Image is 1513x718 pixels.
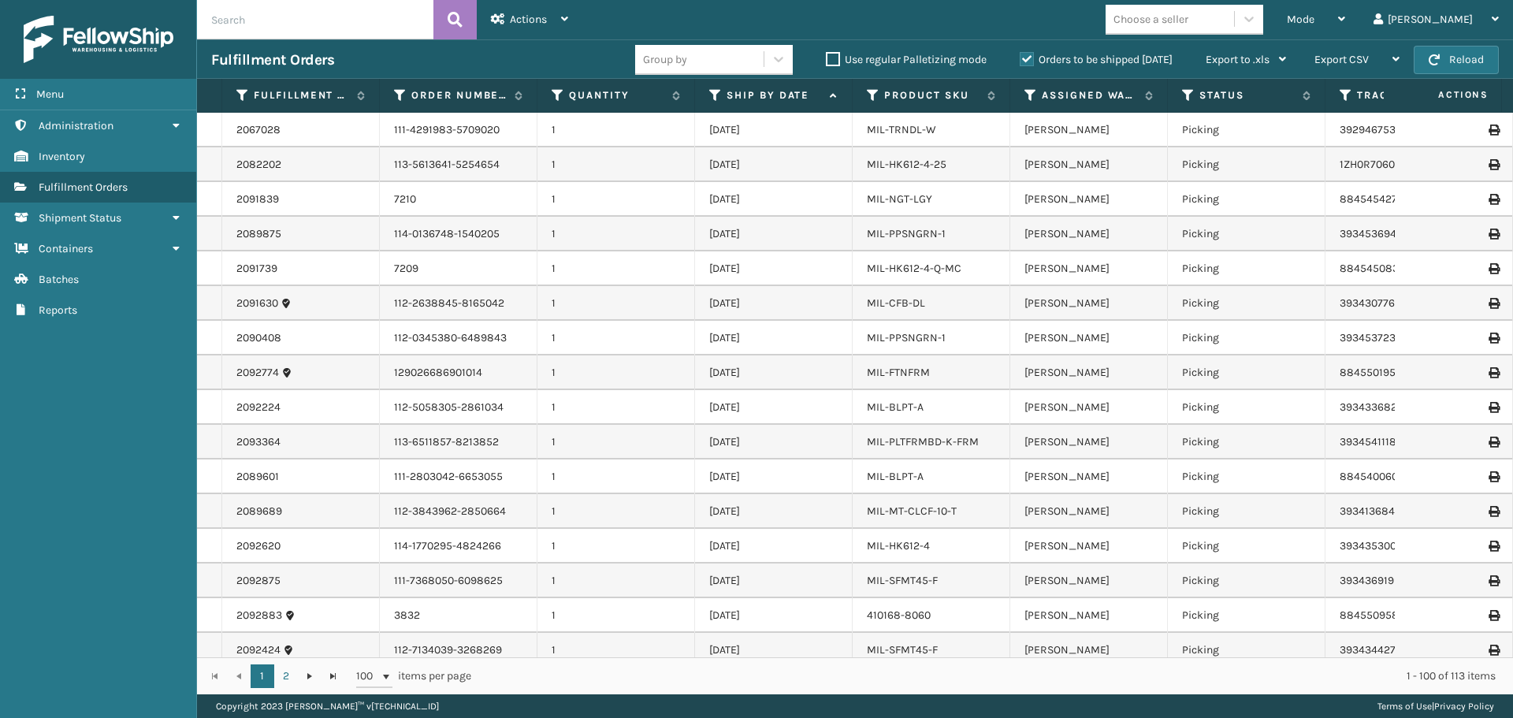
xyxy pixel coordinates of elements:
[1340,192,1416,206] a: 884545427262
[236,642,281,658] a: 2092424
[380,390,537,425] td: 112-5058305-2861034
[1489,159,1498,170] i: Print Label
[36,87,64,101] span: Menu
[380,598,537,633] td: 3832
[1168,286,1325,321] td: Picking
[493,668,1496,684] div: 1 - 100 of 113 items
[695,529,853,564] td: [DATE]
[537,459,695,494] td: 1
[867,158,946,171] a: MIL-HK612-4-25
[695,286,853,321] td: [DATE]
[380,529,537,564] td: 114-1770295-4824266
[1489,333,1498,344] i: Print Label
[727,88,822,102] label: Ship By Date
[1489,298,1498,309] i: Print Label
[537,251,695,286] td: 1
[1340,574,1413,587] a: 393436919905
[39,273,79,286] span: Batches
[380,425,537,459] td: 113-6511857-8213852
[1168,494,1325,529] td: Picking
[1168,633,1325,668] td: Picking
[1168,113,1325,147] td: Picking
[1314,53,1369,66] span: Export CSV
[380,564,537,598] td: 111-7368050-6098625
[1010,251,1168,286] td: [PERSON_NAME]
[695,217,853,251] td: [DATE]
[356,664,471,688] span: items per page
[537,147,695,182] td: 1
[1010,459,1168,494] td: [PERSON_NAME]
[537,321,695,355] td: 1
[1377,701,1432,712] a: Terms of Use
[322,664,345,688] a: Go to the last page
[1340,262,1418,275] a: 884545083283
[867,400,924,414] a: MIL-BLPT-A
[537,390,695,425] td: 1
[211,50,334,69] h3: Fulfillment Orders
[380,494,537,529] td: 112-3843962-2850664
[327,670,340,683] span: Go to the last page
[411,88,507,102] label: Order Number
[695,390,853,425] td: [DATE]
[867,227,946,240] a: MIL-PPSNGRN-1
[695,425,853,459] td: [DATE]
[380,633,537,668] td: 112-7134039-3268269
[537,425,695,459] td: 1
[236,573,281,589] a: 2092875
[380,459,537,494] td: 111-2803042-6653055
[537,598,695,633] td: 1
[695,251,853,286] td: [DATE]
[1168,529,1325,564] td: Picking
[39,180,128,194] span: Fulfillment Orders
[236,192,279,207] a: 2091839
[1489,402,1498,413] i: Print Label
[867,296,925,310] a: MIL-CFB-DL
[39,119,113,132] span: Administration
[1010,217,1168,251] td: [PERSON_NAME]
[1489,471,1498,482] i: Print Label
[1340,296,1411,310] a: 393430776941
[24,16,173,63] img: logo
[1168,425,1325,459] td: Picking
[1206,53,1270,66] span: Export to .xls
[1340,608,1418,622] a: 884550958530
[1489,367,1498,378] i: Print Label
[39,211,121,225] span: Shipment Status
[867,574,938,587] a: MIL-SFMT45-F
[826,53,987,66] label: Use regular Palletizing mode
[39,303,77,317] span: Reports
[695,598,853,633] td: [DATE]
[867,435,979,448] a: MIL-PLTFRMBD-K-FRM
[867,366,930,379] a: MIL-FTNFRM
[695,459,853,494] td: [DATE]
[1010,425,1168,459] td: [PERSON_NAME]
[380,113,537,147] td: 111-4291983-5709020
[1113,11,1188,28] div: Choose a seller
[537,494,695,529] td: 1
[236,261,277,277] a: 2091739
[695,147,853,182] td: [DATE]
[695,182,853,217] td: [DATE]
[236,469,279,485] a: 2089601
[380,321,537,355] td: 112-0345380-6489843
[1489,610,1498,621] i: Print Label
[356,668,380,684] span: 100
[569,88,664,102] label: Quantity
[39,242,93,255] span: Containers
[1168,251,1325,286] td: Picking
[1340,504,1414,518] a: 393413684256
[1489,575,1498,586] i: Print Label
[380,355,537,390] td: 129026686901014
[867,504,957,518] a: MIL-MT-CLCF-10-T
[537,633,695,668] td: 1
[695,113,853,147] td: [DATE]
[236,157,281,173] a: 2082202
[537,113,695,147] td: 1
[1010,182,1168,217] td: [PERSON_NAME]
[1168,321,1325,355] td: Picking
[695,355,853,390] td: [DATE]
[380,286,537,321] td: 112-2638845-8165042
[1168,217,1325,251] td: Picking
[39,150,85,163] span: Inventory
[236,608,282,623] a: 2092883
